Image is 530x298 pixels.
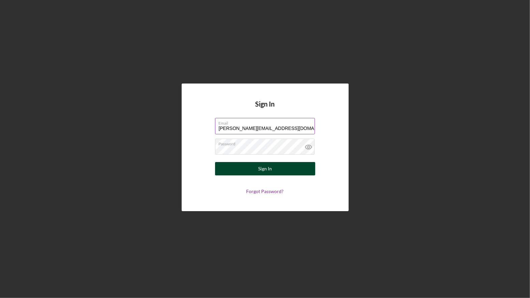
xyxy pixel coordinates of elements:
h4: Sign In [255,100,275,118]
a: Forgot Password? [246,188,284,194]
label: Password [219,139,315,146]
div: Sign In [258,162,272,175]
label: Email [219,118,315,126]
button: Sign In [215,162,315,175]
